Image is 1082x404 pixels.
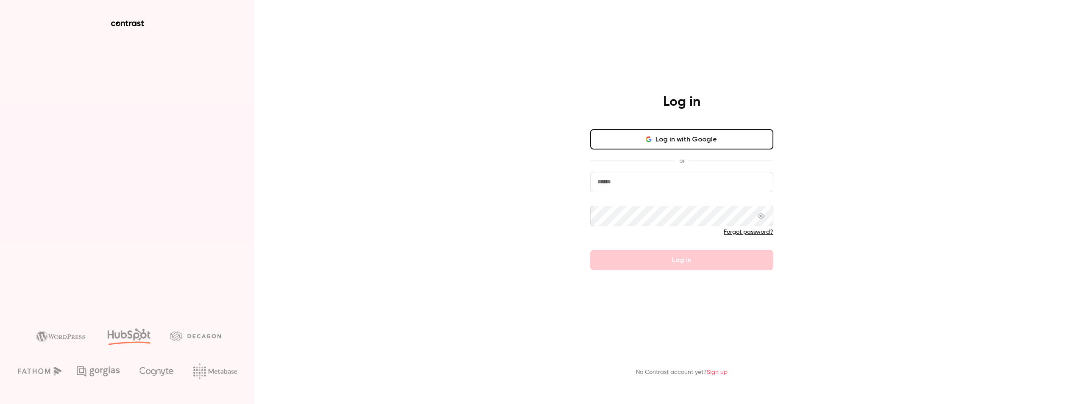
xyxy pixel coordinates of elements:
button: Log in with Google [590,129,773,149]
span: or [675,156,689,165]
p: No Contrast account yet? [636,368,728,377]
a: Sign up [707,369,728,375]
h4: Log in [663,94,700,111]
a: Forgot password? [724,229,773,235]
img: decagon [170,331,221,340]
